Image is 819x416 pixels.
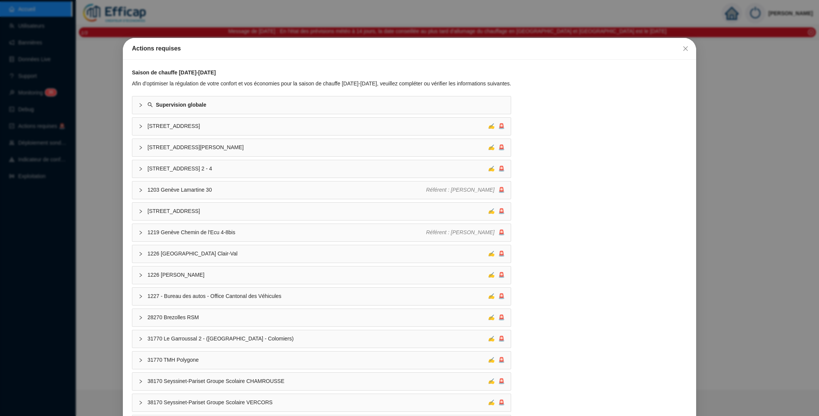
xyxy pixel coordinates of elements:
[488,399,494,405] span: ✍
[488,272,494,278] span: ✍
[488,336,494,342] span: ✍
[488,399,505,407] div: 🚨
[138,209,143,214] span: collapsed
[147,399,488,407] span: 38170 Seyssinet-Pariset Groupe Scolaire VERCORS
[132,224,511,241] div: 1219 Genève Chemin de l'Ecu 4-8bisRéférent : [PERSON_NAME]🚨
[147,186,426,194] span: 1203 Genève Lamartine 30
[488,357,494,363] span: ✍
[138,294,143,299] span: collapsed
[147,314,488,321] span: 28270 Brezolles RSM
[132,373,511,390] div: 38170 Seyssinet-Pariset Groupe Scolaire CHAMROUSSE✍🚨
[138,252,143,256] span: collapsed
[138,379,143,384] span: collapsed
[679,46,692,52] span: Fermer
[147,292,488,300] span: 1227 - Bureau des autos - Office Cantonal des Véhicules
[682,46,689,52] span: close
[138,124,143,129] span: collapsed
[132,351,511,369] div: 31770 TMH Polygone✍🚨
[488,356,505,364] div: 🚨
[147,207,488,215] span: [STREET_ADDRESS]
[147,356,488,364] span: 31770 TMH Polygone
[488,271,505,279] div: 🚨
[132,69,216,76] strong: Saison de chauffe [DATE]-[DATE]
[488,314,505,321] div: 🚨
[147,122,488,130] span: [STREET_ADDRESS]
[488,378,494,384] span: ✍
[488,144,494,150] span: ✍
[488,293,494,299] span: ✍
[488,292,505,300] div: 🚨
[488,207,505,215] div: 🚨
[147,165,488,173] span: [STREET_ADDRESS] 2 - 4
[132,288,511,305] div: 1227 - Bureau des autos - Office Cantonal des Véhicules✍🚨
[426,229,495,235] span: Référent : [PERSON_NAME]
[138,337,143,341] span: collapsed
[488,335,505,343] div: 🚨
[488,165,494,172] span: ✍
[132,96,511,114] div: Supervision globale
[132,266,511,284] div: 1226 [PERSON_NAME]✍🚨
[132,139,511,156] div: [STREET_ADDRESS][PERSON_NAME]✍🚨
[138,188,143,192] span: collapsed
[426,228,505,236] div: 🚨
[132,160,511,178] div: [STREET_ADDRESS] 2 - 4✍🚨
[426,186,505,194] div: 🚨
[138,400,143,405] span: collapsed
[132,203,511,220] div: [STREET_ADDRESS]✍🚨
[138,167,143,171] span: collapsed
[156,102,206,108] strong: Supervision globale
[138,315,143,320] span: collapsed
[132,394,511,411] div: 38170 Seyssinet-Pariset Groupe Scolaire VERCORS✍🚨
[488,250,505,258] div: 🚨
[147,271,488,279] span: 1226 [PERSON_NAME]
[147,102,153,107] span: search
[147,228,426,236] span: 1219 Genève Chemin de l'Ecu 4-8bis
[488,122,505,130] div: 🚨
[426,187,495,193] span: Référent : [PERSON_NAME]
[488,208,494,214] span: ✍
[488,165,505,173] div: 🚨
[488,123,494,129] span: ✍
[132,80,511,88] div: Afin d'optimiser la régulation de votre confort et vos économies pour la saison de chauffe [DATE]...
[488,314,494,320] span: ✍
[132,181,511,199] div: 1203 Genève Lamartine 30Référent : [PERSON_NAME]🚨
[138,145,143,150] span: collapsed
[488,377,505,385] div: 🚨
[147,143,488,151] span: [STREET_ADDRESS][PERSON_NAME]
[138,230,143,235] span: collapsed
[679,43,692,55] button: Close
[488,143,505,151] div: 🚨
[488,251,494,257] span: ✍
[132,118,511,135] div: [STREET_ADDRESS]✍🚨
[132,245,511,263] div: 1226 [GEOGRAPHIC_DATA] Clair-Val✍🚨
[147,250,488,258] span: 1226 [GEOGRAPHIC_DATA] Clair-Val
[138,273,143,277] span: collapsed
[138,103,143,107] span: collapsed
[138,358,143,362] span: collapsed
[147,377,488,385] span: 38170 Seyssinet-Pariset Groupe Scolaire CHAMROUSSE
[132,309,511,326] div: 28270 Brezolles RSM✍🚨
[132,330,511,348] div: 31770 Le Garroussal 2 - ([GEOGRAPHIC_DATA] - Colomiers)✍🚨
[132,44,687,53] div: Actions requises
[147,335,488,343] span: 31770 Le Garroussal 2 - ([GEOGRAPHIC_DATA] - Colomiers)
